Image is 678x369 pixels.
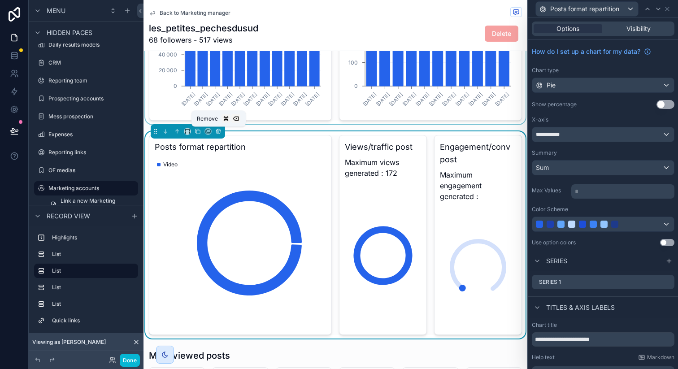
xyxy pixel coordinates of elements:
span: Back to Marketing manager [160,9,230,17]
span: Series [546,256,567,265]
label: Expenses [48,131,136,138]
span: Video [163,161,178,168]
div: scrollable content [29,226,143,337]
span: Remove [197,115,218,122]
div: scrollable content [571,182,674,199]
label: Series 1 [539,278,561,286]
label: List [52,251,135,258]
span: Menu [47,6,65,15]
a: Mess prospection [34,109,138,124]
label: List [52,300,135,308]
span: Link a new Marketing account [61,197,133,212]
h3: Posts format repartition [155,141,326,153]
span: Maximum views generated : 172 [345,157,421,178]
a: Reporting team [34,74,138,88]
span: Hidden pages [47,28,92,37]
span: 2.34% [465,266,491,269]
label: CRM [48,59,136,66]
h3: Views/traffic post [345,141,421,153]
button: Sum [532,160,674,175]
span: How do I set up a chart for my data? [532,47,640,56]
a: How do I set up a chart for my data? [532,47,651,56]
label: Summary [532,149,557,156]
span: Markdown [647,354,674,361]
span: 68 followers - 517 views [149,35,258,45]
button: Posts format repartition [535,1,639,17]
label: Quick links [52,317,135,324]
label: Marketing accounts [48,185,133,192]
span: Titles & Axis labels [546,303,615,312]
span: Viewing as [PERSON_NAME] [32,339,106,346]
span: Options [556,24,579,33]
a: Link a new Marketing account [45,197,138,212]
label: Reporting team [48,77,136,84]
span: Posts format repartition [550,4,619,13]
a: Back to Marketing manager [149,9,230,17]
label: Daily results models [48,41,136,48]
label: Chart type [532,67,559,74]
a: CRM [34,56,138,70]
button: Pie [532,78,674,93]
a: Expenses [34,127,138,142]
span: Maximum engagement generated : [440,169,516,202]
label: Highlights [52,234,135,241]
h1: les_petites_pechesdusud [149,22,258,35]
div: chart [155,157,326,329]
h3: Engagement/conv post [440,141,516,166]
label: List [52,267,131,274]
label: Prospecting accounts [48,95,136,102]
a: Prospecting accounts [34,91,138,106]
label: Reporting links [48,149,136,156]
span: Record view [47,212,90,221]
span: 1 509 [373,254,393,257]
button: Done [120,354,140,367]
span: Pie [547,81,556,90]
label: Chart title [532,321,557,329]
label: List [52,284,135,291]
label: Mess prospection [48,113,136,120]
label: Show percentage [532,101,577,108]
span: Sum [536,163,549,172]
label: X-axis [532,116,548,123]
a: Daily results models [34,38,138,52]
a: Marketing accounts [34,181,138,195]
a: OF medias [34,163,138,178]
div: Use option colors [532,239,576,246]
label: Help text [532,354,555,361]
span: Visibility [626,24,651,33]
label: Color Scheme [532,206,568,213]
a: Markdown [638,354,674,361]
a: Reporting links [34,145,138,160]
label: Max Values [532,187,568,194]
label: OF medias [48,167,136,174]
